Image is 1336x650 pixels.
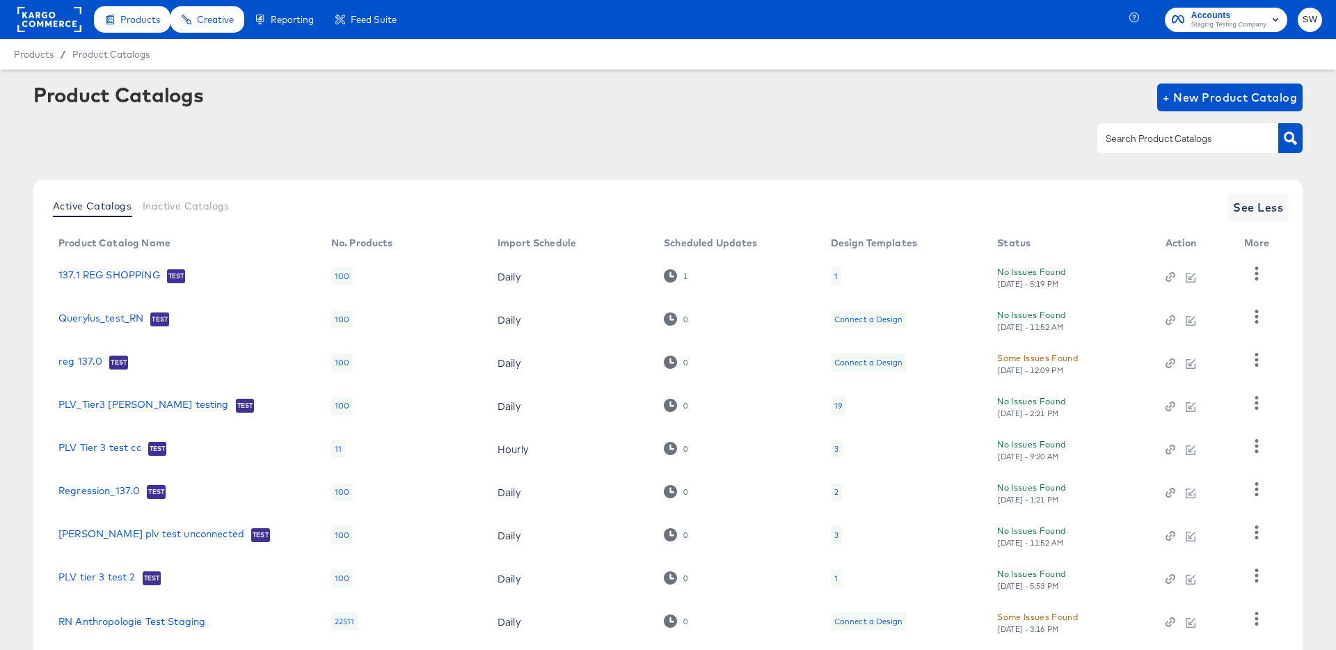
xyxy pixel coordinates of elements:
div: 0 [664,312,688,326]
div: 1 [683,271,688,281]
span: Test [167,271,186,282]
div: 22511 [331,612,358,631]
div: 100 [331,526,353,544]
a: Product Catalogs [72,49,150,60]
div: [DATE] - 3:16 PM [997,624,1060,634]
div: 0 [683,617,688,626]
span: Test [150,314,169,325]
span: / [54,49,72,60]
div: 3 [831,526,842,544]
button: Some Issues Found[DATE] - 12:09 PM [997,351,1078,375]
span: SW [1303,12,1317,28]
span: Accounts [1191,8,1266,23]
div: 0 [683,444,688,454]
div: 1 [834,271,838,282]
input: Search Product Catalogs [1103,131,1251,147]
div: 100 [331,483,353,501]
td: Daily [486,384,653,427]
div: 0 [683,315,688,324]
span: Reporting [271,14,314,25]
td: Daily [486,298,653,341]
div: 100 [331,267,353,285]
div: 0 [664,485,688,498]
div: Import Schedule [498,237,576,248]
span: Test [148,443,167,454]
span: Test [109,357,128,368]
span: Test [147,486,166,498]
a: reg 137.0 [58,356,102,370]
div: 11 [331,440,345,458]
div: 1 [831,267,841,285]
div: 1 [831,569,841,587]
div: 0 [683,573,688,583]
div: No. Products [331,237,393,248]
div: 0 [664,399,688,412]
a: RN Anthropologie Test Staging [58,616,205,627]
div: 100 [331,310,353,328]
div: 0 [683,530,688,540]
td: Daily [486,557,653,600]
div: 1 [834,573,838,584]
span: Inactive Catalogs [143,200,230,212]
div: Product Catalog Name [58,237,170,248]
td: Daily [486,600,653,643]
div: Product Catalogs [33,84,203,106]
span: Products [14,49,54,60]
span: + New Product Catalog [1163,88,1297,107]
div: 100 [331,397,353,415]
div: 100 [331,569,353,587]
div: Connect a Design [834,314,902,325]
a: Regression_137.0 [58,485,140,499]
th: Status [986,232,1154,255]
span: Test [251,530,270,541]
span: Test [143,573,161,584]
span: Creative [197,14,234,25]
div: Design Templates [831,237,917,248]
span: See Less [1233,198,1283,217]
button: SW [1298,8,1322,32]
td: Daily [486,470,653,514]
div: Scheduled Updates [664,237,758,248]
div: 2 [831,483,842,501]
button: See Less [1227,193,1289,221]
div: 19 [831,397,845,415]
div: 0 [683,487,688,497]
span: Staging Testing Company [1191,19,1266,31]
div: 0 [664,615,688,628]
span: Test [236,400,255,411]
td: Daily [486,514,653,557]
th: More [1233,232,1286,255]
div: 3 [831,440,842,458]
div: 100 [331,354,353,372]
div: 3 [834,530,838,541]
a: 137.1 REG SHOPPING [58,269,160,283]
a: [PERSON_NAME] plv test unconnected [58,528,244,542]
div: Connect a Design [831,354,906,372]
td: Hourly [486,427,653,470]
div: Connect a Design [831,612,906,631]
button: + New Product Catalog [1157,84,1303,111]
div: Connect a Design [834,616,902,627]
div: 0 [683,358,688,367]
button: AccountsStaging Testing Company [1165,8,1287,32]
div: Some Issues Found [997,351,1078,365]
button: Some Issues Found[DATE] - 3:16 PM [997,610,1078,634]
div: 0 [664,528,688,541]
a: PLV_Tier3 [PERSON_NAME] testing [58,399,229,413]
a: PLV Tier 3 test cc [58,442,141,456]
a: Querylus_test_RN [58,312,143,326]
div: 0 [664,356,688,369]
div: 1 [664,269,688,283]
div: 0 [683,401,688,411]
span: Feed Suite [351,14,397,25]
div: Connect a Design [831,310,906,328]
span: Products [120,14,160,25]
div: 0 [664,442,688,455]
div: Connect a Design [834,357,902,368]
span: Active Catalogs [53,200,132,212]
div: [DATE] - 12:09 PM [997,365,1064,375]
div: 19 [834,400,842,411]
div: Some Issues Found [997,610,1078,624]
div: 2 [834,486,838,498]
